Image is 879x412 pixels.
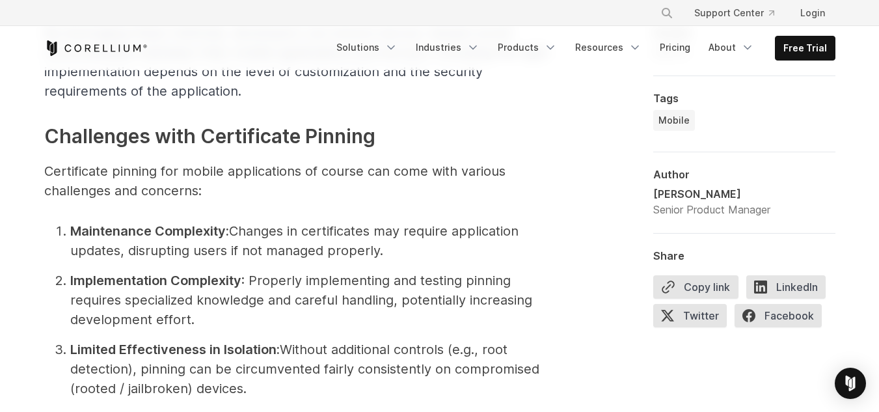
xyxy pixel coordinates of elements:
li: Changes in certificates may require application updates, disrupting users if not managed properly. [70,221,565,260]
a: Industries [408,36,487,59]
div: Author [653,168,835,181]
a: Free Trial [776,36,835,60]
a: Products [490,36,565,59]
span: By leveraging these methods, developers can ensure secure, tamper-proof communication between the... [44,25,548,99]
div: Navigation Menu [645,1,835,25]
a: LinkedIn [746,275,833,304]
span: Facebook [735,304,822,327]
div: Tags [653,92,835,105]
a: Mobile [653,110,695,131]
a: Corellium Home [44,40,148,56]
a: Solutions [329,36,405,59]
strong: Limited Effectiveness in Isolation: [70,342,280,357]
a: About [701,36,762,59]
a: Login [790,1,835,25]
div: Share [653,249,835,262]
a: Facebook [735,304,830,333]
p: Certificate pinning for mobile applications of course can come with various challenges and concerns: [44,161,565,200]
div: Senior Product Manager [653,202,770,217]
strong: Maintenance Complexity: [70,223,229,239]
span: Twitter [653,304,727,327]
div: Open Intercom Messenger [835,368,866,399]
strong: Implementation Complexity [70,273,241,288]
h3: Challenges with Certificate Pinning [44,122,565,151]
li: Without additional controls (e.g., root detection), pinning can be circumvented fairly consistent... [70,340,565,398]
a: Resources [567,36,649,59]
div: [PERSON_NAME] [653,186,770,202]
a: Twitter [653,304,735,333]
li: : Properly implementing and testing pinning requires specialized knowledge and careful handling, ... [70,271,565,329]
a: Pricing [652,36,698,59]
button: Search [655,1,679,25]
a: Support Center [684,1,785,25]
span: LinkedIn [746,275,826,299]
span: Mobile [658,114,690,127]
button: Copy link [653,275,738,299]
div: Navigation Menu [329,36,835,61]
